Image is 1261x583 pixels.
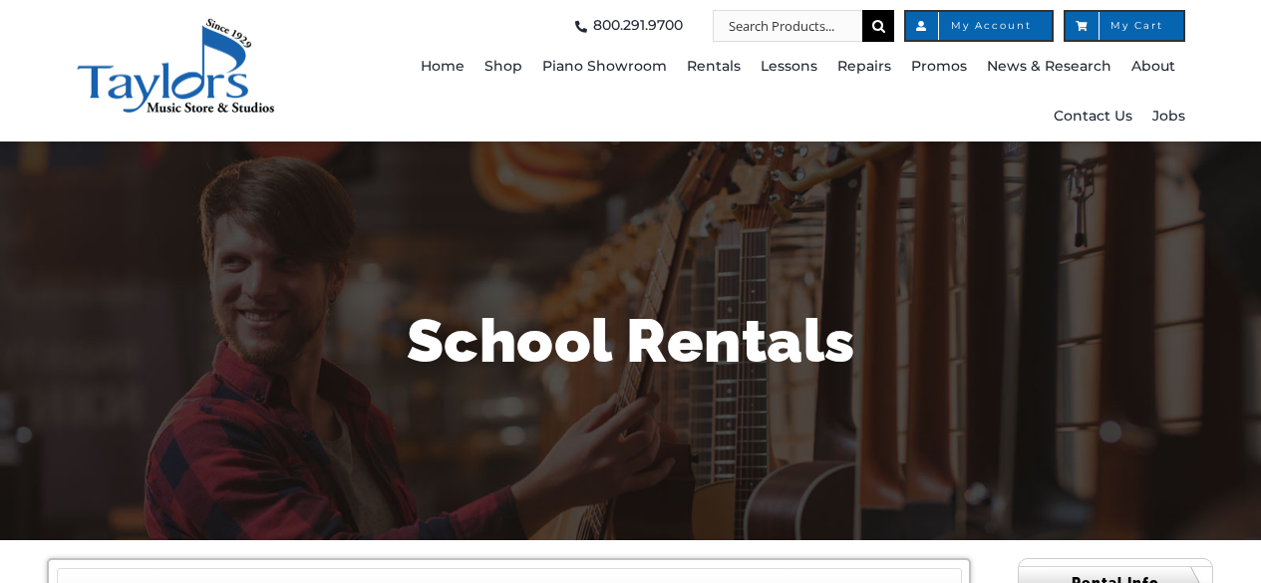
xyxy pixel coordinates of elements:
a: My Cart [1064,10,1185,42]
a: Rentals [687,42,741,92]
span: News & Research [987,51,1111,83]
a: My Account [904,10,1054,42]
span: Promos [911,51,967,83]
a: Contact Us [1054,92,1132,142]
h1: School Rentals [48,299,1214,383]
a: Repairs [837,42,891,92]
span: Shop [484,51,522,83]
nav: Top Right [364,10,1185,42]
a: Promos [911,42,967,92]
a: Jobs [1152,92,1185,142]
span: Home [421,51,465,83]
a: News & Research [987,42,1111,92]
span: Contact Us [1054,101,1132,133]
a: taylors-music-store-west-chester [76,15,275,35]
a: 800.291.9700 [569,10,683,42]
a: Shop [484,42,522,92]
a: Lessons [761,42,817,92]
span: My Cart [1086,21,1163,31]
nav: Main Menu [364,42,1185,142]
a: Home [421,42,465,92]
a: Piano Showroom [542,42,667,92]
a: About [1131,42,1175,92]
span: About [1131,51,1175,83]
span: Lessons [761,51,817,83]
span: My Account [926,21,1032,31]
input: Search [862,10,894,42]
span: 800.291.9700 [593,10,683,42]
span: Jobs [1152,101,1185,133]
span: Rentals [687,51,741,83]
span: Piano Showroom [542,51,667,83]
input: Search Products... [713,10,862,42]
span: Repairs [837,51,891,83]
